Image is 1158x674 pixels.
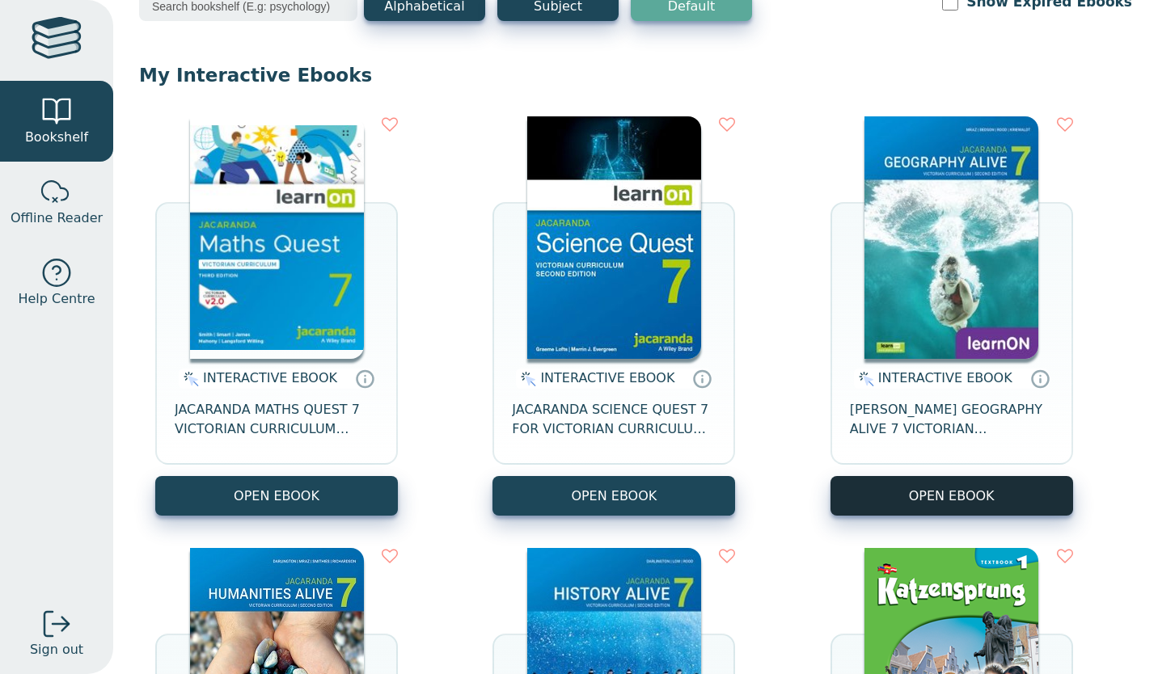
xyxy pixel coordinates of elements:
[854,369,874,389] img: interactive.svg
[175,400,378,439] span: JACARANDA MATHS QUEST 7 VICTORIAN CURRICULUM LEARNON EBOOK 3E
[18,289,95,309] span: Help Centre
[850,400,1054,439] span: [PERSON_NAME] GEOGRAPHY ALIVE 7 VICTORIAN CURRICULUM LEARNON EBOOK 2E
[11,209,103,228] span: Offline Reader
[139,63,1132,87] p: My Interactive Ebooks
[527,116,701,359] img: 329c5ec2-5188-ea11-a992-0272d098c78b.jpg
[692,369,712,388] a: Interactive eBooks are accessed online via the publisher’s portal. They contain interactive resou...
[830,476,1073,516] button: OPEN EBOOK
[179,369,199,389] img: interactive.svg
[516,369,536,389] img: interactive.svg
[864,116,1038,359] img: cc9fd0c4-7e91-e911-a97e-0272d098c78b.jpg
[155,476,398,516] button: OPEN EBOOK
[203,370,337,385] span: INTERACTIVE EBOOK
[1030,369,1050,388] a: Interactive eBooks are accessed online via the publisher’s portal. They contain interactive resou...
[25,128,88,147] span: Bookshelf
[540,370,674,385] span: INTERACTIVE EBOOK
[878,370,1012,385] span: INTERACTIVE EBOOK
[355,369,374,388] a: Interactive eBooks are accessed online via the publisher’s portal. They contain interactive resou...
[512,400,716,439] span: JACARANDA SCIENCE QUEST 7 FOR VICTORIAN CURRICULUM LEARNON 2E EBOOK
[190,116,364,359] img: b87b3e28-4171-4aeb-a345-7fa4fe4e6e25.jpg
[492,476,735,516] button: OPEN EBOOK
[30,640,83,659] span: Sign out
